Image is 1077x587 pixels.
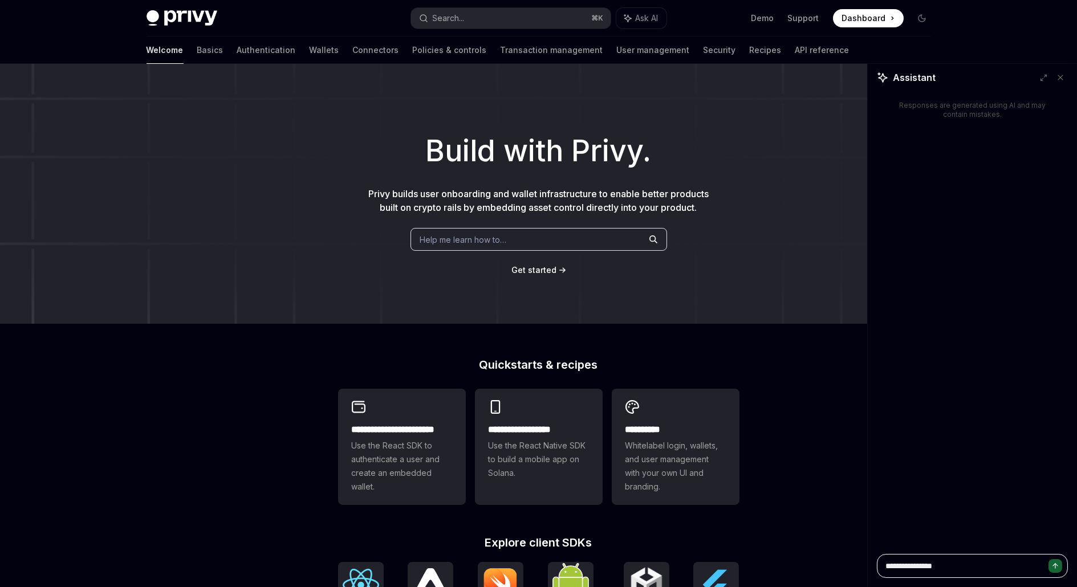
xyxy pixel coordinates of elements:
h1: Build with Privy. [18,129,1059,173]
img: dark logo [147,10,217,26]
a: Security [704,36,736,64]
span: Ask AI [636,13,659,24]
a: Transaction management [501,36,603,64]
span: Dashboard [842,13,886,24]
a: User management [617,36,690,64]
a: Welcome [147,36,184,64]
span: ⌘ K [592,14,604,23]
button: Send message [1048,559,1062,573]
a: **** **** **** ***Use the React Native SDK to build a mobile app on Solana. [475,389,603,505]
button: Ask AI [616,8,666,28]
h2: Explore client SDKs [338,537,739,548]
span: Get started [511,265,556,275]
a: Support [788,13,819,24]
a: Recipes [750,36,782,64]
a: Basics [197,36,223,64]
a: Connectors [353,36,399,64]
button: Toggle dark mode [913,9,931,27]
a: Policies & controls [413,36,487,64]
a: Dashboard [833,9,904,27]
span: Use the React SDK to authenticate a user and create an embedded wallet. [352,439,452,494]
h2: Quickstarts & recipes [338,359,739,370]
span: Privy builds user onboarding and wallet infrastructure to enable better products built on crypto ... [368,188,709,213]
div: Responses are generated using AI and may contain mistakes. [895,101,1050,119]
a: Demo [751,13,774,24]
div: Search... [433,11,465,25]
button: Search...⌘K [411,8,611,28]
a: API reference [795,36,850,64]
a: Authentication [237,36,296,64]
a: **** *****Whitelabel login, wallets, and user management with your own UI and branding. [612,389,739,505]
span: Assistant [893,71,936,84]
span: Whitelabel login, wallets, and user management with your own UI and branding. [625,439,726,494]
a: Wallets [310,36,339,64]
span: Use the React Native SDK to build a mobile app on Solana. [489,439,589,480]
span: Help me learn how to… [420,234,507,246]
a: Get started [511,264,556,276]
